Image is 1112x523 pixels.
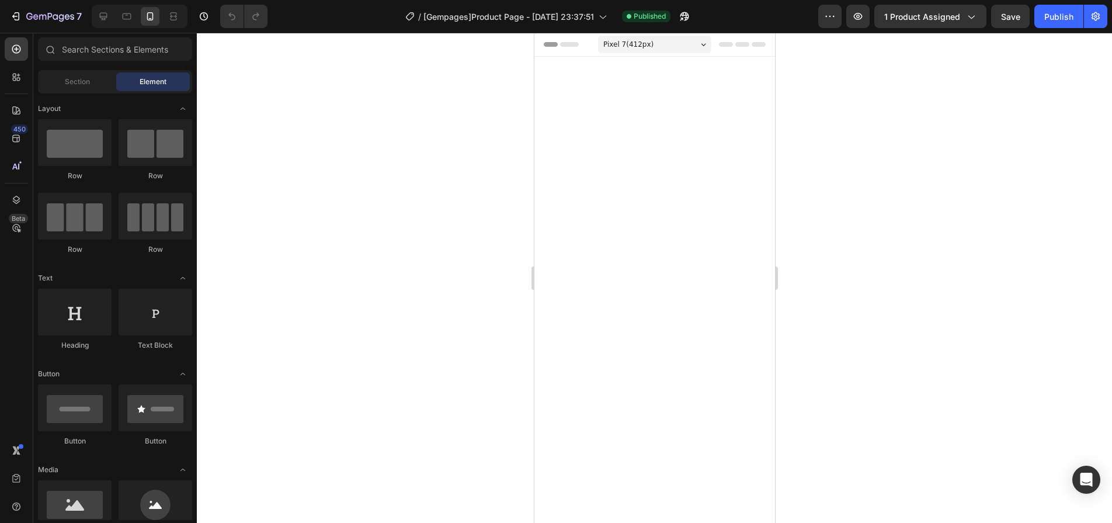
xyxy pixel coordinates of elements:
[119,171,192,181] div: Row
[9,214,28,223] div: Beta
[534,33,775,523] iframe: Design area
[38,171,112,181] div: Row
[38,244,112,255] div: Row
[38,273,53,283] span: Text
[1044,11,1073,23] div: Publish
[119,436,192,446] div: Button
[38,37,192,61] input: Search Sections & Elements
[5,5,87,28] button: 7
[65,77,90,87] span: Section
[11,124,28,134] div: 450
[38,103,61,114] span: Layout
[423,11,594,23] span: [Gempages]Product Page - [DATE] 23:37:51
[220,5,267,28] div: Undo/Redo
[884,11,960,23] span: 1 product assigned
[38,465,58,475] span: Media
[38,436,112,446] div: Button
[119,340,192,351] div: Text Block
[173,269,192,288] span: Toggle open
[1001,12,1020,22] span: Save
[1034,5,1083,28] button: Publish
[119,244,192,255] div: Row
[140,77,166,87] span: Element
[991,5,1030,28] button: Save
[38,340,112,351] div: Heading
[77,9,82,23] p: 7
[173,460,192,479] span: Toggle open
[173,365,192,383] span: Toggle open
[874,5,986,28] button: 1 product assigned
[634,11,666,22] span: Published
[38,369,60,379] span: Button
[1072,466,1100,494] div: Open Intercom Messenger
[173,99,192,118] span: Toggle open
[418,11,421,23] span: /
